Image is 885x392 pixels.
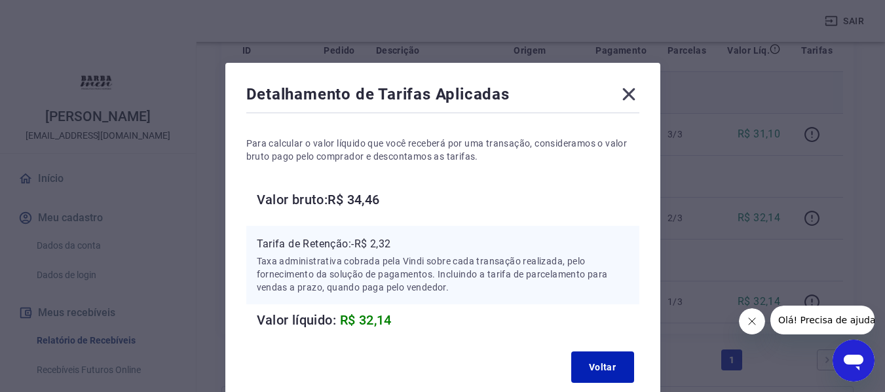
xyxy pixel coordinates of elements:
h6: Valor líquido: [257,310,639,330]
div: Detalhamento de Tarifas Aplicadas [246,84,639,110]
span: Olá! Precisa de ajuda? [8,9,110,20]
p: Tarifa de Retenção: -R$ 2,32 [257,236,629,252]
iframe: Botão para abrir a janela de mensagens [833,340,875,382]
iframe: Fechar mensagem [739,308,765,334]
button: Voltar [571,351,634,383]
span: R$ 32,14 [340,312,392,328]
h6: Valor bruto: R$ 34,46 [257,189,639,210]
p: Taxa administrativa cobrada pela Vindi sobre cada transação realizada, pelo fornecimento da soluç... [257,255,629,294]
p: Para calcular o valor líquido que você receberá por uma transação, consideramos o valor bruto pag... [246,137,639,163]
iframe: Mensagem da empresa [770,306,875,334]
